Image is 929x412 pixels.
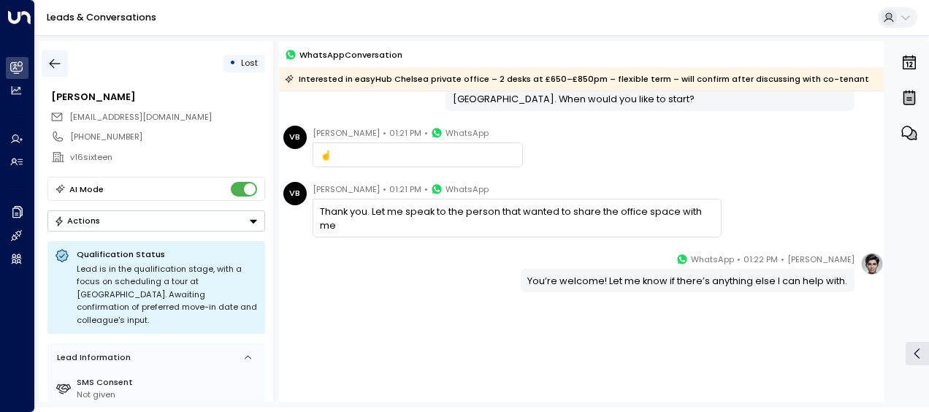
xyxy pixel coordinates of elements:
[283,182,307,205] div: VB
[781,252,784,267] span: •
[69,111,212,123] span: [EMAIL_ADDRESS][DOMAIN_NAME]
[860,252,884,275] img: profile-logo.png
[77,389,260,401] div: Not given
[383,182,386,197] span: •
[283,126,307,149] div: VB
[241,57,258,69] span: Lost
[77,248,258,260] p: Qualification Status
[69,111,212,123] span: verena@v16sixteen.com
[313,182,380,197] span: [PERSON_NAME]
[47,11,156,23] a: Leads & Conversations
[737,252,741,267] span: •
[53,351,131,364] div: Lead Information
[446,182,489,197] span: WhatsApp
[54,215,100,226] div: Actions
[527,274,847,288] div: You’re welcome! Let me know if there’s anything else I can help with.
[77,376,260,389] label: SMS Consent
[320,148,515,162] div: ☝️
[285,72,869,86] div: Interested in easyHub Chelsea private office – 2 desks at £650–£850pm – flexible term – will conf...
[691,252,734,267] span: WhatsApp
[787,252,855,267] span: [PERSON_NAME]
[47,210,265,232] button: Actions
[389,126,421,140] span: 01:21 PM
[70,131,264,143] div: [PHONE_NUMBER]
[77,263,258,327] div: Lead is in the qualification stage, with a focus on scheduling a tour at [GEOGRAPHIC_DATA]. Await...
[47,210,265,232] div: Button group with a nested menu
[299,48,402,61] span: WhatsApp Conversation
[743,252,778,267] span: 01:22 PM
[229,53,236,74] div: •
[70,151,264,164] div: v16sixteen
[313,126,380,140] span: [PERSON_NAME]
[383,126,386,140] span: •
[424,182,428,197] span: •
[51,90,264,104] div: [PERSON_NAME]
[389,182,421,197] span: 01:21 PM
[320,205,714,232] div: Thank you. Let me speak to the person that wanted to share the office space with me
[424,126,428,140] span: •
[69,182,104,197] div: AI Mode
[446,126,489,140] span: WhatsApp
